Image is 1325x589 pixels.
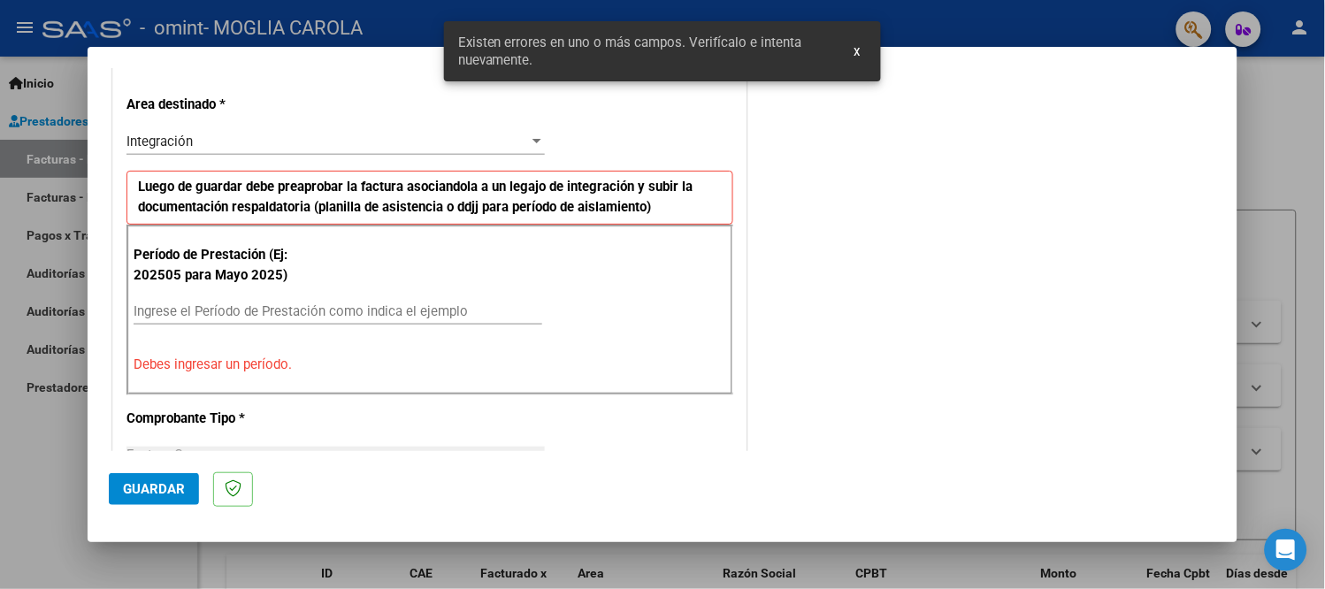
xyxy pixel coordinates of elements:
span: x [854,43,860,59]
span: Existen errores en uno o más campos. Verifícalo e intenta nuevamente. [458,34,832,69]
span: Guardar [123,481,185,497]
div: Open Intercom Messenger [1265,529,1307,571]
span: Factura C [126,447,183,463]
p: Comprobante Tipo * [126,409,309,429]
span: Integración [126,134,193,149]
p: Debes ingresar un período. [134,355,726,375]
button: Guardar [109,473,199,505]
strong: Luego de guardar debe preaprobar la factura asociandola a un legajo de integración y subir la doc... [138,179,693,215]
p: Area destinado * [126,95,309,115]
p: Período de Prestación (Ej: 202505 para Mayo 2025) [134,245,311,285]
button: x [839,35,874,67]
